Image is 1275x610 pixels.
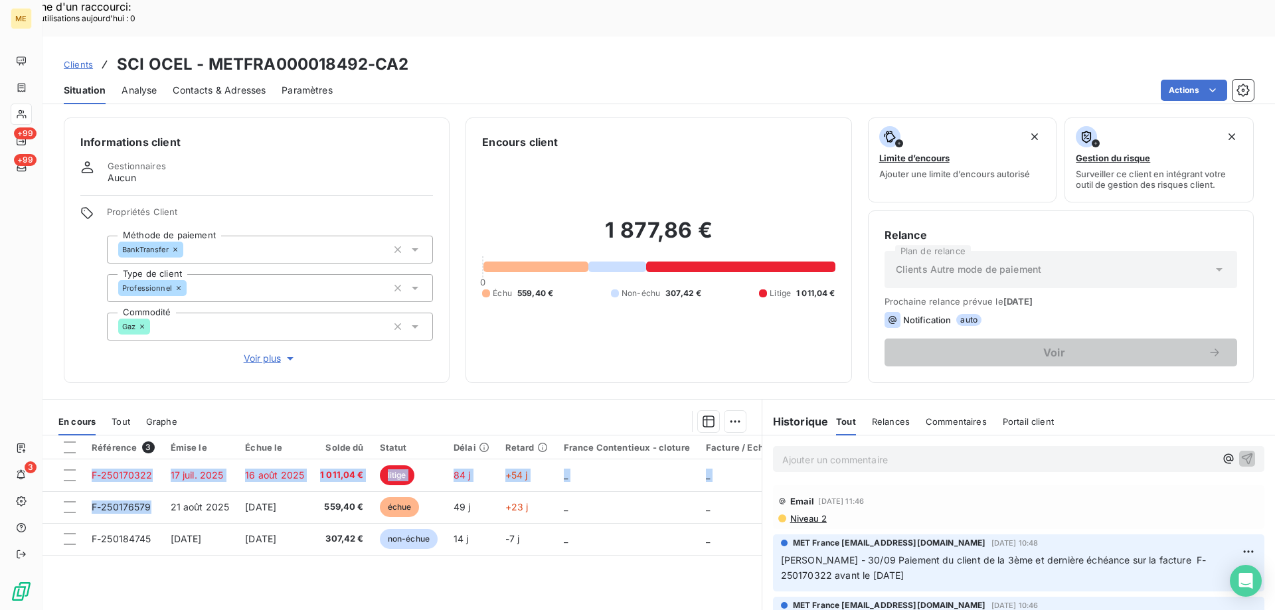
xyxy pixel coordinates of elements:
div: Échue le [245,442,304,453]
span: Graphe [146,416,177,427]
span: Surveiller ce client en intégrant votre outil de gestion des risques client. [1076,169,1242,190]
span: 3 [25,461,37,473]
span: Limite d’encours [879,153,950,163]
button: Actions [1161,80,1227,101]
div: Facture / Echéancier [706,442,797,453]
span: auto [956,314,981,326]
div: France Contentieux - cloture [564,442,690,453]
button: Gestion du risqueSurveiller ce client en intégrant votre outil de gestion des risques client. [1064,117,1254,202]
button: Voir [885,339,1237,366]
span: Voir plus [244,352,297,365]
h6: Historique [762,414,829,429]
span: 559,40 € [517,287,553,299]
input: Ajouter une valeur [187,282,197,294]
img: Logo LeanPay [11,581,32,602]
span: 307,42 € [320,532,364,546]
span: Commentaires [926,416,987,427]
span: 16 août 2025 [245,469,304,481]
span: Contacts & Adresses [173,84,266,97]
span: Échu [493,287,512,299]
span: _ [706,501,710,512]
span: +99 [14,127,37,139]
span: Clients [64,59,93,70]
span: MET France [EMAIL_ADDRESS][DOMAIN_NAME] [793,537,986,549]
span: Gestionnaires [108,161,166,171]
span: 49 j [454,501,471,512]
h6: Informations client [80,134,433,150]
span: +23 j [505,501,529,512]
button: Limite d’encoursAjouter une limite d’encours autorisé [868,117,1057,202]
span: Gestion du risque [1076,153,1150,163]
a: Clients [64,58,93,71]
span: non-échue [380,529,438,549]
input: Ajouter une valeur [183,244,194,256]
span: Analyse [122,84,157,97]
span: litige [380,465,414,485]
span: [DATE] [245,533,276,544]
span: 0 [480,277,485,287]
span: Situation [64,84,106,97]
span: 1 011,04 € [320,469,364,482]
span: _ [706,533,710,544]
span: _ [564,533,568,544]
span: 3 [142,441,154,453]
span: _ [564,469,568,481]
span: [DATE] [171,533,202,544]
span: Gaz [122,323,135,331]
span: Litige [770,287,791,299]
div: Délai [454,442,489,453]
span: _ [564,501,568,512]
span: F-250170322 [92,469,153,481]
span: [PERSON_NAME] - 30/09 Paiement du client de la 3ème et dernière échéance sur la facture F-2501703... [781,554,1207,581]
div: Open Intercom Messenger [1230,565,1262,597]
span: 14 j [454,533,469,544]
span: Relances [872,416,910,427]
span: 307,42 € [665,287,701,299]
button: Voir plus [107,351,433,366]
h6: Encours client [482,134,558,150]
span: [DATE] [245,501,276,512]
span: Ajouter une limite d’encours autorisé [879,169,1030,179]
div: Référence [92,441,155,453]
span: Aucun [108,171,136,185]
span: Portail client [1003,416,1054,427]
span: -7 j [505,533,520,544]
span: 84 j [454,469,471,481]
span: F-250176579 [92,501,151,512]
input: Ajouter une valeur [150,321,161,333]
span: [DATE] [1003,296,1033,307]
span: [DATE] 10:48 [991,539,1039,547]
span: +54 j [505,469,528,481]
div: Solde dû [320,442,364,453]
span: Email [790,496,815,506]
span: Voir [900,347,1208,358]
span: Tout [836,416,856,427]
span: Tout [112,416,130,427]
span: Paramètres [282,84,333,97]
h2: 1 877,86 € [482,217,835,257]
span: Niveau 2 [789,513,827,524]
div: Retard [505,442,548,453]
span: 1 011,04 € [796,287,835,299]
span: BankTransfer [122,246,169,254]
span: Clients Autre mode de paiement [896,263,1042,276]
div: Émise le [171,442,230,453]
span: [DATE] 10:46 [991,601,1039,609]
span: échue [380,497,420,517]
span: En cours [58,416,96,427]
span: 21 août 2025 [171,501,230,512]
h3: SCI OCEL - METFRA000018492-CA2 [117,52,409,76]
span: Non-échu [622,287,660,299]
span: Prochaine relance prévue le [885,296,1237,307]
span: Professionnel [122,284,172,292]
span: 17 juil. 2025 [171,469,224,481]
h6: Relance [885,227,1237,243]
span: Notification [903,315,952,325]
span: Propriétés Client [107,206,433,225]
span: F-250184745 [92,533,151,544]
span: +99 [14,154,37,166]
span: 559,40 € [320,500,364,514]
span: [DATE] 11:46 [818,497,864,505]
div: Statut [380,442,438,453]
span: _ [706,469,710,481]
